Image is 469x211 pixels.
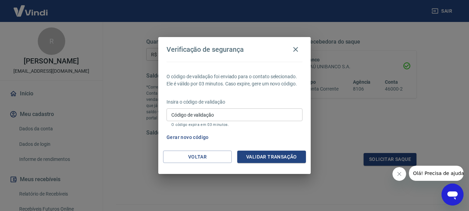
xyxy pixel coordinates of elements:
[171,122,298,127] p: O código expira em 03 minutos.
[442,184,464,206] iframe: Botão para abrir a janela de mensagens
[167,98,302,106] p: Insira o código de validação
[164,131,211,144] button: Gerar novo código
[167,45,244,54] h4: Verificação de segurança
[163,151,232,163] button: Voltar
[409,166,464,181] iframe: Mensagem da empresa
[4,5,58,10] span: Olá! Precisa de ajuda?
[167,73,302,87] p: O código de validação foi enviado para o contato selecionado. Ele é válido por 03 minutos. Caso e...
[392,167,406,181] iframe: Fechar mensagem
[237,151,306,163] button: Validar transação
